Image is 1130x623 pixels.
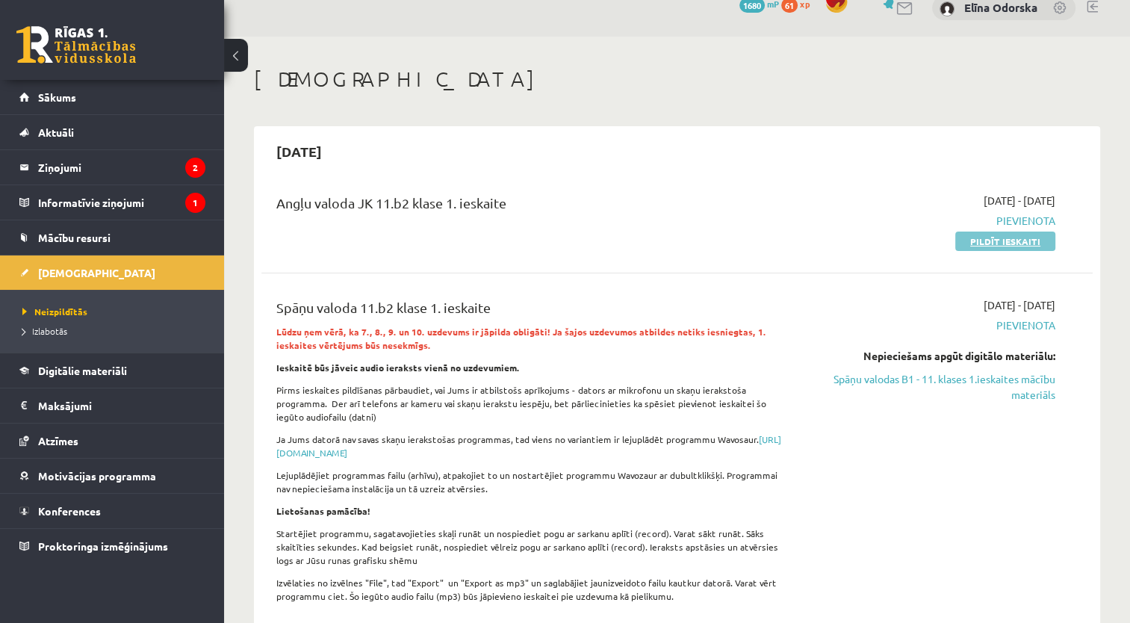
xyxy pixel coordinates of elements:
span: [DEMOGRAPHIC_DATA] [38,266,155,279]
a: Maksājumi [19,388,205,423]
p: Ja Jums datorā nav savas skaņu ierakstošas programmas, tad viens no variantiem ir lejuplādēt prog... [276,433,788,459]
a: Aktuāli [19,115,205,149]
legend: Maksājumi [38,388,205,423]
span: Izlabotās [22,325,67,337]
img: Elīna Odorska [940,1,954,16]
span: Mācību resursi [38,231,111,244]
span: Pievienota [810,317,1055,333]
span: Motivācijas programma [38,469,156,483]
span: Pievienota [810,213,1055,229]
p: Startējiet programmu, sagatavojieties skaļi runāt un nospiediet pogu ar sarkanu aplīti (record). ... [276,527,788,567]
span: Digitālie materiāli [38,364,127,377]
a: Sākums [19,80,205,114]
a: Digitālie materiāli [19,353,205,388]
a: Konferences [19,494,205,528]
legend: Informatīvie ziņojumi [38,185,205,220]
span: Sākums [38,90,76,104]
a: Atzīmes [19,424,205,458]
strong: Lūdzu ņem vērā, ka 7., 8., 9. un 10. uzdevums ir jāpilda obligāti! Ja šajos uzdevumos atbildes ne... [276,326,766,351]
a: Izlabotās [22,324,209,338]
span: [DATE] - [DATE] [984,193,1055,208]
strong: Lietošanas pamācība! [276,505,370,517]
a: Proktoringa izmēģinājums [19,529,205,563]
legend: Ziņojumi [38,150,205,185]
a: Spāņu valodas B1 - 11. klases 1.ieskaites mācību materiāls [810,371,1055,403]
span: Proktoringa izmēģinājums [38,539,168,553]
a: Pildīt ieskaiti [955,232,1055,251]
a: Ziņojumi2 [19,150,205,185]
a: Rīgas 1. Tālmācības vidusskola [16,26,136,63]
i: 2 [185,158,205,178]
div: Spāņu valoda 11.b2 klase 1. ieskaite [276,297,788,325]
a: [URL][DOMAIN_NAME] [276,433,781,459]
span: Konferences [38,504,101,518]
a: Mācību resursi [19,220,205,255]
div: Nepieciešams apgūt digitālo materiālu: [810,348,1055,364]
span: [DATE] - [DATE] [984,297,1055,313]
p: Pirms ieskaites pildīšanas pārbaudiet, vai Jums ir atbilstošs aprīkojums - dators ar mikrofonu un... [276,383,788,424]
h1: [DEMOGRAPHIC_DATA] [254,66,1100,92]
strong: Ieskaitē būs jāveic audio ieraksts vienā no uzdevumiem. [276,362,520,374]
span: Neizpildītās [22,306,87,317]
span: Aktuāli [38,125,74,139]
span: Atzīmes [38,434,78,447]
p: Lejuplādējiet programmas failu (arhīvu), atpakojiet to un nostartējiet programmu Wavozaur ar dubu... [276,468,788,495]
a: Neizpildītās [22,305,209,318]
a: [DEMOGRAPHIC_DATA] [19,255,205,290]
a: Informatīvie ziņojumi1 [19,185,205,220]
a: Motivācijas programma [19,459,205,493]
i: 1 [185,193,205,213]
h2: [DATE] [261,134,337,169]
div: Angļu valoda JK 11.b2 klase 1. ieskaite [276,193,788,220]
p: Izvēlaties no izvēlnes "File", tad "Export" un "Export as mp3" un saglabājiet jaunizveidoto failu... [276,576,788,603]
